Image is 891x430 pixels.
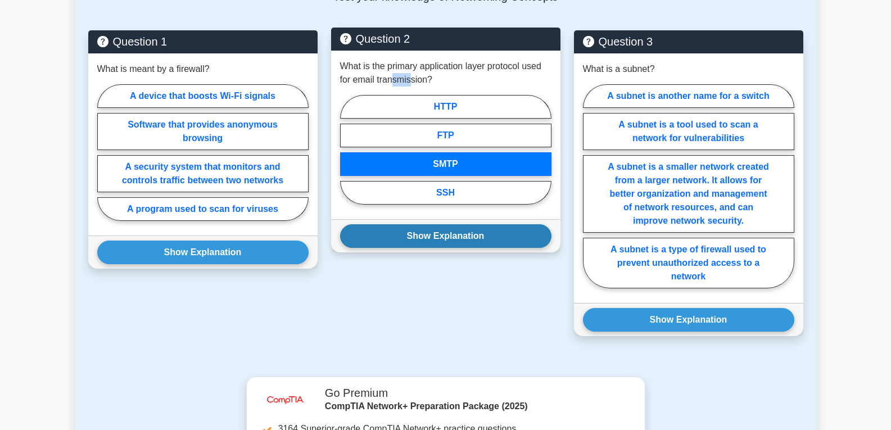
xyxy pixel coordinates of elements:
label: A subnet is a tool used to scan a network for vulnerabilities [583,113,794,150]
label: A program used to scan for viruses [97,197,309,221]
button: Show Explanation [583,308,794,332]
label: HTTP [340,95,551,119]
label: A device that boosts Wi-Fi signals [97,84,309,108]
label: A subnet is another name for a switch [583,84,794,108]
h5: Question 2 [340,32,551,46]
h5: Question 1 [97,35,309,48]
label: SMTP [340,152,551,176]
p: What is the primary application layer protocol used for email transmission? [340,60,551,87]
p: What is meant by a firewall? [97,62,210,76]
label: A subnet is a type of firewall used to prevent unauthorized access to a network [583,238,794,288]
button: Show Explanation [340,224,551,248]
label: Software that provides anonymous browsing [97,113,309,150]
button: Show Explanation [97,241,309,264]
label: SSH [340,181,551,205]
h5: Question 3 [583,35,794,48]
label: FTP [340,124,551,147]
label: A security system that monitors and controls traffic between two networks [97,155,309,192]
label: A subnet is a smaller network created from a larger network. It allows for better organization an... [583,155,794,233]
p: What is a subnet? [583,62,655,76]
